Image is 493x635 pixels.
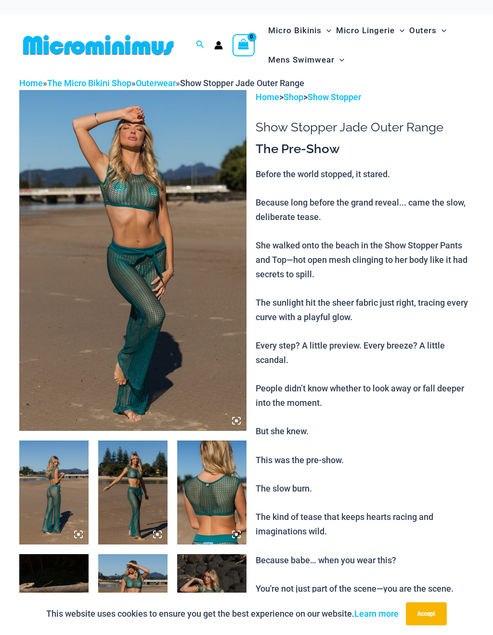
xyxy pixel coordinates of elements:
p: Before the world stopped, it stared. Because long before the grand reveal... came the slow, delib... [256,167,474,625]
img: MM SHOP LOGO FLAT [19,34,178,56]
a: Home [256,92,279,102]
p: > > [256,90,474,104]
a: Outerwear [136,78,176,88]
span: Menu Toggle [335,48,344,72]
span: Menu Toggle [395,18,404,43]
img: Show Stopper Jade 366 Top 5007 pants [177,441,246,544]
a: OutersMenu ToggleMenu Toggle [407,16,449,45]
a: Home [19,78,43,88]
a: Micro LingerieMenu ToggleMenu Toggle [334,16,407,45]
a: Learn more [354,609,399,619]
a: Account icon link [214,41,223,50]
span: Micro Bikinis [268,18,322,43]
p: This website uses cookies to ensure you get the best experience on our website. [46,607,399,621]
span: Menu Toggle [322,18,331,43]
span: Micro Lingerie [336,18,395,43]
span: Show Stopper Jade Outer Range [180,78,304,88]
nav: Site Navigation [264,14,474,76]
button: Accept [406,602,447,625]
img: Show Stopper Jade 366 Top 5007 pants [19,90,246,431]
span: Menu Toggle [437,18,446,43]
a: The Micro Bikini Shop [47,78,131,88]
span: » » » [19,78,304,88]
span: Mens Swimwear [268,48,335,72]
a: Micro BikinisMenu ToggleMenu Toggle [266,16,334,45]
span: Outers [409,18,437,43]
img: Show Stopper Jade 366 Top 5007 pants [98,441,168,544]
img: Show Stopper Jade 366 Top 5007 pants [19,441,89,544]
a: Search icon link [196,39,205,51]
a: View Shopping Cart, empty [233,34,255,56]
h1: Show Stopper Jade Outer Range [256,120,474,135]
h3: The Pre-Show [256,141,474,157]
a: Shop [284,92,303,102]
a: Show Stopper [308,92,361,102]
a: Mens SwimwearMenu ToggleMenu Toggle [266,45,347,75]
